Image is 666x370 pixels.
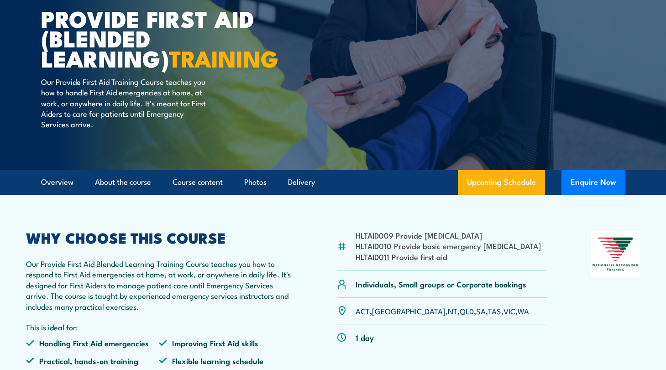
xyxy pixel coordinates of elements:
[41,8,267,68] h1: Provide First Aid (Blended Learning)
[26,231,293,244] h2: WHY CHOOSE THIS COURSE
[476,305,486,316] a: SA
[95,170,151,194] a: About the course
[372,305,446,316] a: [GEOGRAPHIC_DATA]
[41,170,73,194] a: Overview
[591,231,640,277] img: Nationally Recognised Training logo.
[460,305,474,316] a: QLD
[458,170,545,195] a: Upcoming Schedule
[26,258,293,312] p: Our Provide First Aid Blended Learning Training Course teaches you how to respond to First Aid em...
[448,305,457,316] a: NT
[26,355,159,366] li: Practical, hands-on training
[26,338,159,348] li: Handling First Aid emergencies
[356,240,541,251] li: HLTAID010 Provide basic emergency [MEDICAL_DATA]
[561,170,625,195] button: Enquire Now
[169,40,278,75] strong: TRAINING
[159,355,292,366] li: Flexible learning schedule
[356,251,541,262] li: HLTAID011 Provide first aid
[356,306,529,316] p: , , , , , , ,
[41,76,208,130] p: Our Provide First Aid Training Course teaches you how to handle First Aid emergencies at home, at...
[356,279,526,289] p: Individuals, Small groups or Corporate bookings
[488,305,501,316] a: TAS
[356,332,374,343] p: 1 day
[159,338,292,348] li: Improving First Aid skills
[244,170,267,194] a: Photos
[356,230,541,240] li: HLTAID009 Provide [MEDICAL_DATA]
[518,305,529,316] a: WA
[173,170,223,194] a: Course content
[503,305,515,316] a: VIC
[356,305,370,316] a: ACT
[26,322,293,332] p: This is ideal for:
[288,170,315,194] a: Delivery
